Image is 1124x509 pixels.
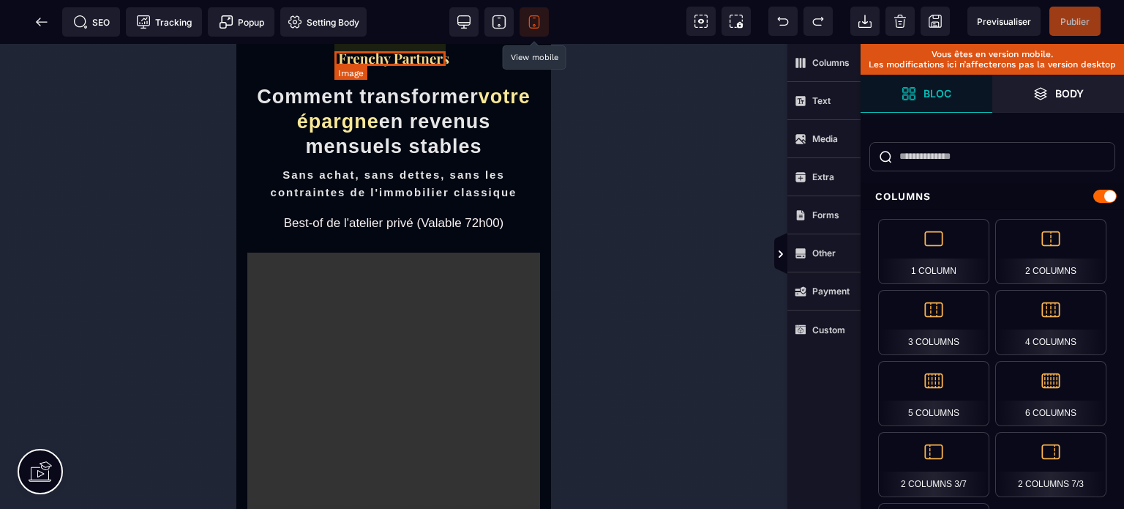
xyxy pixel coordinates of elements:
[995,290,1106,355] div: 4 Columns
[812,57,850,68] strong: Columns
[995,361,1106,426] div: 6 Columns
[878,290,989,355] div: 3 Columns
[288,15,359,29] span: Setting Body
[967,7,1041,36] span: Preview
[977,16,1031,27] span: Previsualiser
[686,7,716,36] span: View components
[923,88,951,99] strong: Bloc
[812,248,836,259] strong: Other
[812,133,838,144] strong: Media
[11,165,304,194] h2: Best-of de l'atelier privé (Valable 72h00)
[878,432,989,497] div: 2 Columns 3/7
[868,59,1117,70] p: Les modifications ici n’affecterons pas la version desktop
[812,171,834,182] strong: Extra
[100,7,214,23] img: f2a3730b544469f405c58ab4be6274e8_Capture_d%E2%80%99e%CC%81cran_2025-09-01_a%CC%80_20.57.27.png
[861,75,992,113] span: Open Blocks
[812,286,850,297] strong: Payment
[878,219,989,284] div: 1 Column
[722,7,751,36] span: Screenshot
[995,432,1106,497] div: 2 Columns 7/3
[868,49,1117,59] p: Vous êtes en version mobile.
[861,183,1124,210] div: Columns
[136,15,192,29] span: Tracking
[995,219,1106,284] div: 2 Columns
[812,209,839,220] strong: Forms
[73,15,110,29] span: SEO
[992,75,1124,113] span: Open Layer Manager
[219,15,264,29] span: Popup
[812,95,831,106] strong: Text
[1060,16,1090,27] span: Publier
[878,361,989,426] div: 5 Columns
[11,122,304,165] h2: Sans achat, sans dettes, sans les contraintes de l'immobilier classique
[812,324,845,335] strong: Custom
[11,33,304,122] h1: Comment transformer en revenus mensuels stables
[1055,88,1084,99] strong: Body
